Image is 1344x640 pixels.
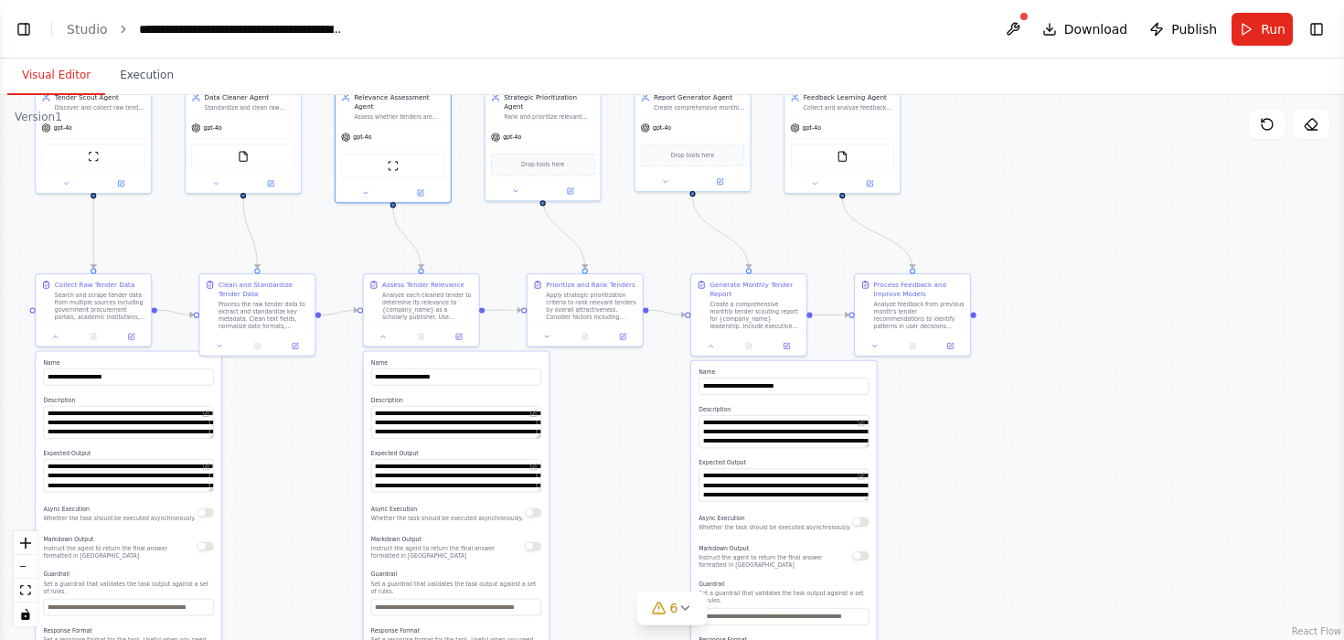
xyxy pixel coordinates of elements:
button: Open in side panel [934,340,966,351]
label: Description [43,397,213,404]
button: Open in editor [528,408,539,419]
p: Whether the task should be executed asynchronously. [43,515,195,522]
div: Collect Raw Tender DataSearch and scrape tender data from multiple sources including government p... [35,273,152,347]
label: Expected Output [43,450,213,457]
label: Expected Output [371,450,541,457]
span: Drop tools here [521,160,564,169]
button: zoom in [14,531,37,555]
div: Process the raw tender data to extract and standardize key metadata. Clean text fields, normalize... [219,301,309,331]
div: Collect and analyze feedback on tender recommendations to continuously improve the relevance asse... [804,104,894,112]
div: Feedback Learning Agent [804,92,894,101]
button: zoom out [14,555,37,579]
p: Instruct the agent to return the final answer formatted in [GEOGRAPHIC_DATA] [43,544,197,559]
span: gpt-4o [353,133,371,141]
button: No output available [401,331,441,342]
span: Publish [1171,20,1217,38]
span: gpt-4o [54,124,72,132]
nav: breadcrumb [67,20,345,38]
span: Async Execution [699,516,744,522]
div: Clean and Standardize Tender Data [219,280,309,298]
div: Data Cleaner AgentStandardize and clean raw tender data by extracting key metadata (deadlines, va... [185,86,302,194]
span: 6 [670,599,678,617]
div: Create a comprehensive monthly tender scouting report for {company_name} leadership. Include exec... [709,301,800,331]
p: Set a guardrail that validates the task output against a set of rules. [371,580,541,594]
g: Edge from 28ff5591-2a0c-4fba-8310-6ad4d0bb0a0b to 8fda0088-b24f-447a-9214-f5131149b5e0 [389,208,426,268]
button: 6 [637,592,708,625]
div: Process Feedback and Improve Models [874,280,965,298]
span: gpt-4o [503,133,521,141]
button: fit view [14,579,37,603]
button: Open in side panel [843,178,896,189]
label: Expected Output [699,459,869,466]
button: Open in side panel [394,187,447,198]
button: Open in side panel [94,178,147,189]
img: FileReadTool [238,151,249,162]
div: React Flow controls [14,531,37,626]
div: Analyze feedback from previous month's tender recommendations to identify patterns in user decisi... [874,301,965,331]
div: Feedback Learning AgentCollect and analyze feedback on tender recommendations to continuously imp... [784,86,901,194]
div: Analyze each cleaned tender to determine its relevance to {company_name} as a scholarly publisher... [382,292,473,322]
p: Whether the task should be executed asynchronously. [371,515,523,522]
g: Edge from 1076fc0c-8b6e-435d-ad88-52916785606b to 5410f0d2-b6f8-4260-97a6-e0a7c10216f7 [239,198,262,268]
div: Tender Scout Agent [55,92,145,101]
div: Collect Raw Tender Data [55,280,135,289]
p: Set a guardrail that validates the task output against a set of rules. [699,590,869,604]
label: Description [371,397,541,404]
div: Create comprehensive monthly tender reports in professional format, including executive summaries... [654,104,744,112]
div: Report Generator AgentCreate comprehensive monthly tender reports in professional format, includi... [635,86,752,192]
button: Run [1232,13,1293,46]
div: Relevance Assessment Agent [354,92,444,111]
div: Assess whether tenders are relevant to {company_name} as a scholarly publisher by analyzing tende... [354,113,444,121]
button: Open in editor [856,417,867,428]
button: Open in side panel [443,331,475,342]
div: Rank and prioritize relevant tenders by strategic fit, urgency, and business value using predefin... [504,113,594,121]
a: React Flow attribution [1292,626,1341,636]
div: Discover and collect raw tender data from multiple sources including government portals, academic... [55,104,145,112]
label: Guardrail [43,571,213,578]
g: Edge from 8fda0088-b24f-447a-9214-f5131149b5e0 to e9fd4302-0ec1-4e2e-a7e1-1a00e251f042 [485,305,521,315]
g: Edge from a6379d0e-9123-4054-8854-012b0bf83d45 to 69177225-40ca-4737-aeff-b250f243d2a8 [688,197,753,268]
div: Assess Tender RelevanceAnalyze each cleaned tender to determine its relevance to {company_name} a... [363,273,480,347]
span: Markdown Output [371,536,421,542]
img: ScrapeWebsiteTool [88,151,99,162]
label: Name [699,368,869,376]
div: Strategic Prioritization AgentRank and prioritize relevant tenders by strategic fit, urgency, and... [485,86,602,201]
label: Response Format [43,627,213,635]
g: Edge from f542eba3-3f00-4d71-883c-259d21837a1a to 4f5a2f27-fe9a-4c00-9e50-850c3245491a [837,198,917,268]
p: Instruct the agent to return the final answer formatted in [GEOGRAPHIC_DATA] [371,544,525,559]
span: Async Execution [43,506,89,512]
button: Show left sidebar [11,16,37,42]
p: Set a guardrail that validates the task output against a set of rules. [43,580,213,594]
button: Show right sidebar [1304,16,1329,42]
button: Open in side panel [771,340,803,351]
label: Description [699,406,869,413]
button: Open in editor [200,461,211,472]
div: Apply strategic prioritization criteria to rank relevant tenders by overall attractiveness. Consi... [546,292,636,322]
div: Assess Tender Relevance [382,280,464,289]
a: Studio [67,22,108,37]
span: gpt-4o [803,124,821,132]
div: Data Cleaner Agent [205,92,295,101]
button: toggle interactivity [14,603,37,626]
div: Process Feedback and Improve ModelsAnalyze feedback from previous month's tender recommendations ... [854,273,971,357]
p: Whether the task should be executed asynchronously. [699,524,850,531]
button: Open in side panel [279,340,311,351]
span: Drop tools here [671,151,714,160]
label: Response Format [371,627,541,635]
button: Open in side panel [694,176,747,187]
button: Open in editor [528,461,539,472]
div: Prioritize and Rank TendersApply strategic prioritization criteria to rank relevant tenders by ov... [527,273,644,347]
div: Generate Monthly Tender ReportCreate a comprehensive monthly tender scouting report for {company_... [690,273,807,357]
button: Open in side panel [544,186,597,197]
span: Markdown Output [43,536,93,542]
button: Publish [1142,13,1224,46]
g: Edge from 69177225-40ca-4737-aeff-b250f243d2a8 to 4f5a2f27-fe9a-4c00-9e50-850c3245491a [813,310,849,319]
div: Search and scrape tender data from multiple sources including government procurement portals, aca... [55,292,145,322]
label: Guardrail [371,571,541,578]
button: Open in side panel [244,178,297,189]
button: Open in editor [200,408,211,419]
button: No output available [565,331,604,342]
label: Name [43,359,213,367]
img: ScrapeWebsiteTool [388,160,399,171]
g: Edge from e9fd4302-0ec1-4e2e-a7e1-1a00e251f042 to 69177225-40ca-4737-aeff-b250f243d2a8 [648,305,685,319]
